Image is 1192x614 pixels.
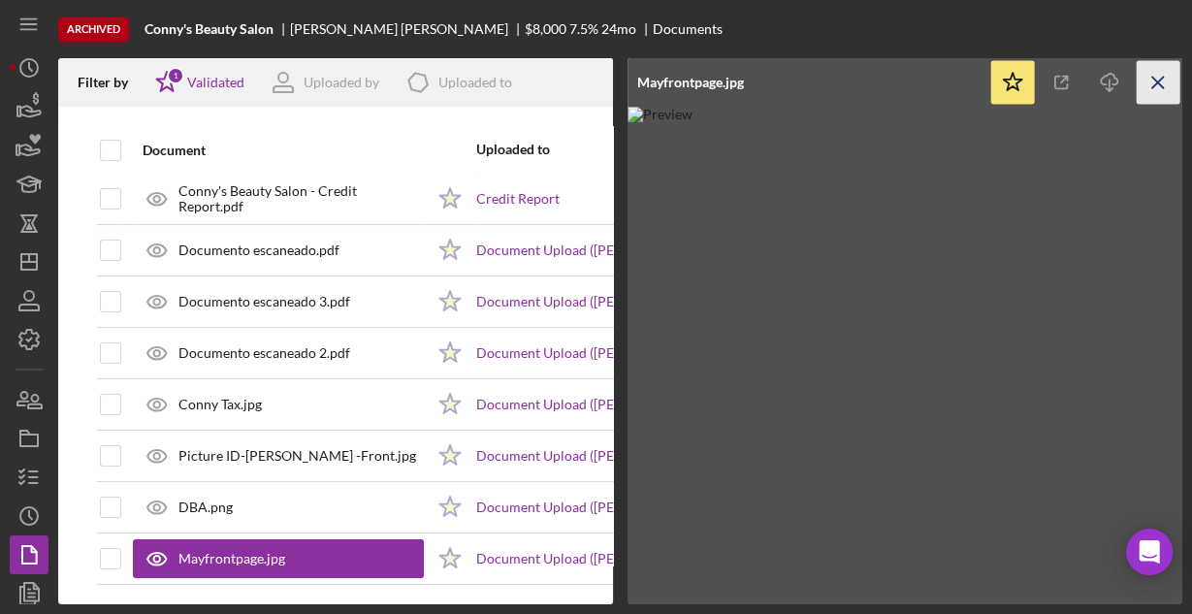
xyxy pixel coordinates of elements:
[187,75,244,90] div: Validated
[304,75,379,90] div: Uploaded by
[569,21,598,37] div: 7.5 %
[178,345,350,361] div: Documento escaneado 2.pdf
[476,448,705,464] a: Document Upload ([PERSON_NAME])
[143,143,424,158] div: Document
[178,294,350,309] div: Documento escaneado 3.pdf
[58,17,129,42] div: Archived
[601,21,636,37] div: 24 mo
[476,345,705,361] a: Document Upload ([PERSON_NAME])
[78,75,143,90] div: Filter by
[178,551,285,566] div: Mayfrontpage.jpg
[476,397,705,412] a: Document Upload ([PERSON_NAME])
[1126,529,1173,575] div: Open Intercom Messenger
[476,551,705,566] a: Document Upload ([PERSON_NAME])
[476,142,597,157] div: Uploaded to
[178,448,416,464] div: Picture ID-[PERSON_NAME] -Front.jpg
[178,500,233,515] div: DBA.png
[637,75,744,90] div: Mayfrontpage.jpg
[167,67,184,84] div: 1
[476,191,560,207] a: Credit Report
[653,21,723,37] div: Documents
[178,242,339,258] div: Documento escaneado.pdf
[290,21,525,37] div: [PERSON_NAME] [PERSON_NAME]
[178,397,262,412] div: Conny Tax.jpg
[438,75,512,90] div: Uploaded to
[145,21,274,37] b: Conny's Beauty Salon
[476,294,705,309] a: Document Upload ([PERSON_NAME])
[628,107,1182,604] img: Preview
[525,21,566,37] div: $8,000
[476,242,705,258] a: Document Upload ([PERSON_NAME])
[476,500,705,515] a: Document Upload ([PERSON_NAME])
[178,183,424,214] div: Conny's Beauty Salon - Credit Report.pdf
